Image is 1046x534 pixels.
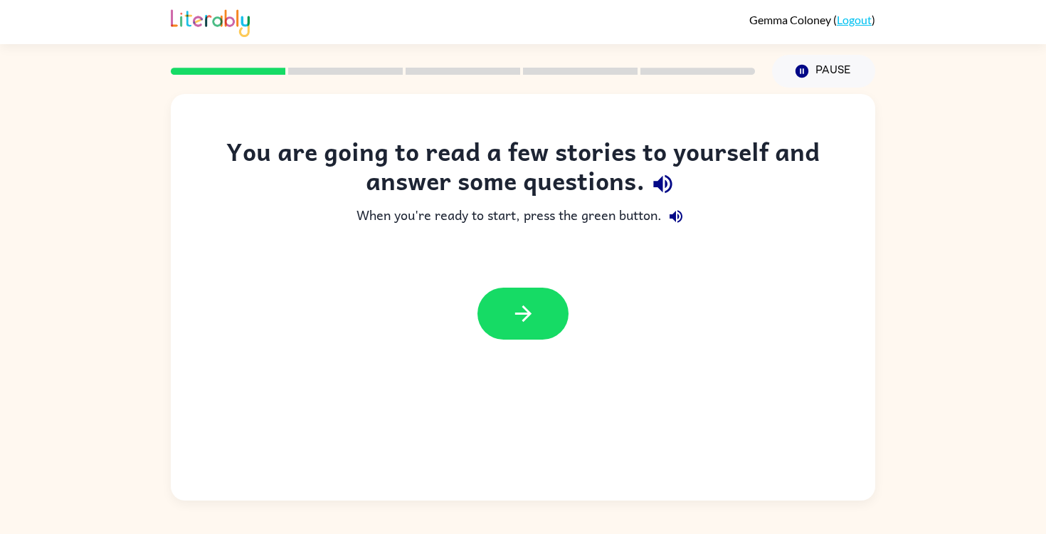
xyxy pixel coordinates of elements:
[171,6,250,37] img: Literably
[837,13,872,26] a: Logout
[199,202,847,231] div: When you're ready to start, press the green button.
[749,13,875,26] div: ( )
[749,13,833,26] span: Gemma Coloney
[199,137,847,202] div: You are going to read a few stories to yourself and answer some questions.
[772,55,875,88] button: Pause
